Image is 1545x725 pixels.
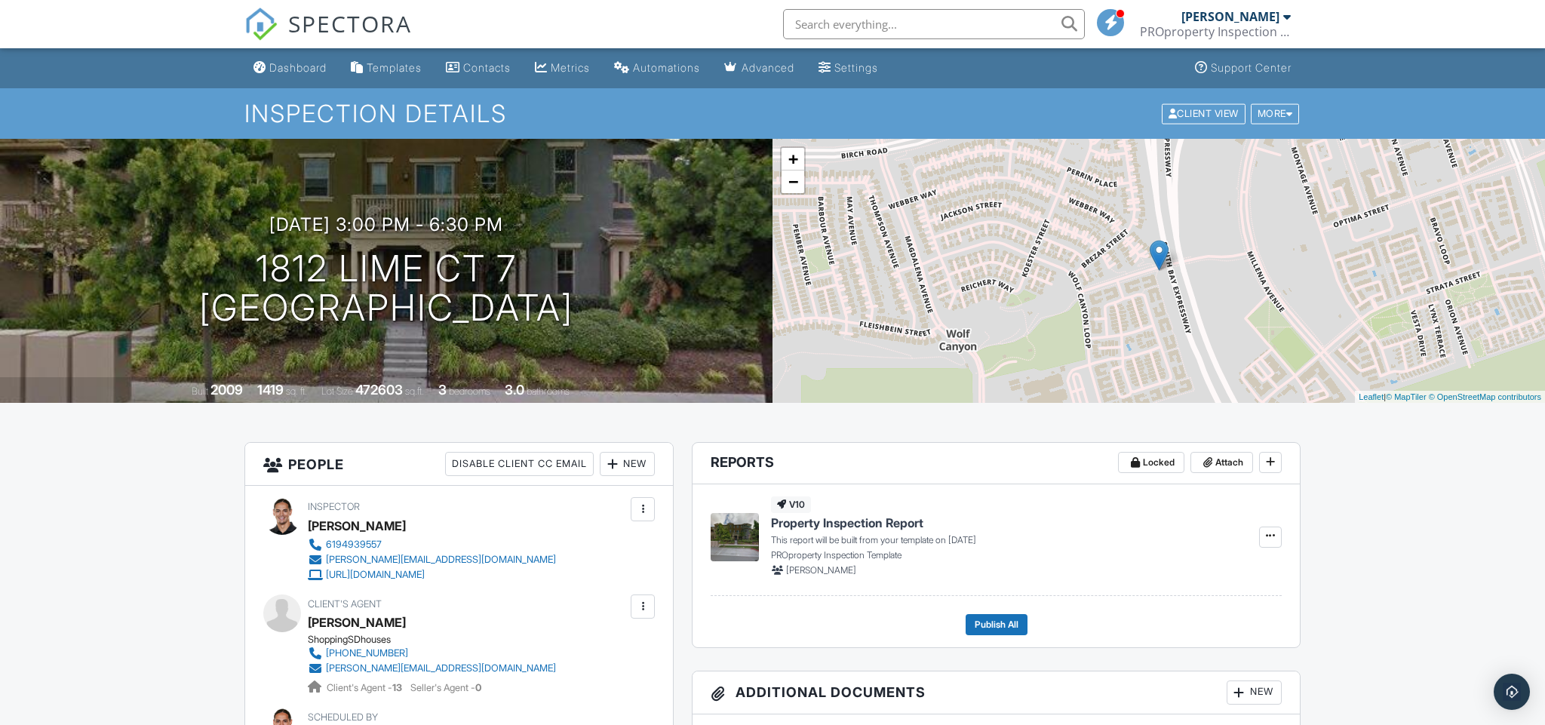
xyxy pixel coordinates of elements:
[1359,392,1384,401] a: Leaflet
[782,170,804,193] a: Zoom out
[1162,103,1246,124] div: Client View
[505,382,524,398] div: 3.0
[245,443,673,486] h3: People
[321,386,353,397] span: Lot Size
[308,552,556,567] a: [PERSON_NAME][EMAIL_ADDRESS][DOMAIN_NAME]
[308,611,406,634] a: [PERSON_NAME]
[199,249,573,329] h1: 1812 Lime Ct 7 [GEOGRAPHIC_DATA]
[269,61,327,74] div: Dashboard
[527,386,570,397] span: bathrooms
[1494,674,1530,710] div: Open Intercom Messenger
[345,54,428,82] a: Templates
[308,634,568,646] div: ShoppingSDhouses
[326,554,556,566] div: [PERSON_NAME][EMAIL_ADDRESS][DOMAIN_NAME]
[445,452,594,476] div: Disable Client CC Email
[308,515,406,537] div: [PERSON_NAME]
[1386,392,1427,401] a: © MapTiler
[608,54,706,82] a: Automations (Basic)
[410,682,481,693] span: Seller's Agent -
[269,214,503,235] h3: [DATE] 3:00 pm - 6:30 pm
[600,452,655,476] div: New
[1189,54,1298,82] a: Support Center
[308,567,556,582] a: [URL][DOMAIN_NAME]
[633,61,700,74] div: Automations
[1140,24,1291,39] div: PROproperty Inspection and Services Inc.
[1429,392,1541,401] a: © OpenStreetMap contributors
[392,682,402,693] strong: 13
[463,61,511,74] div: Contacts
[326,569,425,581] div: [URL][DOMAIN_NAME]
[449,386,490,397] span: bedrooms
[326,539,382,551] div: 6194939557
[551,61,590,74] div: Metrics
[244,100,1301,127] h1: Inspection Details
[405,386,424,397] span: sq.ft.
[210,382,243,398] div: 2009
[782,148,804,170] a: Zoom in
[308,646,556,661] a: [PHONE_NUMBER]
[308,598,382,610] span: Client's Agent
[326,647,408,659] div: [PHONE_NUMBER]
[1355,391,1545,404] div: |
[440,54,517,82] a: Contacts
[438,382,447,398] div: 3
[834,61,878,74] div: Settings
[1211,61,1292,74] div: Support Center
[244,20,412,52] a: SPECTORA
[1227,680,1282,705] div: New
[529,54,596,82] a: Metrics
[288,8,412,39] span: SPECTORA
[693,671,1300,714] h3: Additional Documents
[1251,103,1300,124] div: More
[257,382,284,398] div: 1419
[718,54,800,82] a: Advanced
[1181,9,1279,24] div: [PERSON_NAME]
[308,501,360,512] span: Inspector
[783,9,1085,39] input: Search everything...
[326,662,556,674] div: [PERSON_NAME][EMAIL_ADDRESS][DOMAIN_NAME]
[355,382,403,398] div: 472603
[327,682,404,693] span: Client's Agent -
[1160,107,1249,118] a: Client View
[475,682,481,693] strong: 0
[308,537,556,552] a: 6194939557
[367,61,422,74] div: Templates
[192,386,208,397] span: Built
[308,661,556,676] a: [PERSON_NAME][EMAIL_ADDRESS][DOMAIN_NAME]
[247,54,333,82] a: Dashboard
[308,711,378,723] span: Scheduled By
[244,8,278,41] img: The Best Home Inspection Software - Spectora
[286,386,307,397] span: sq. ft.
[742,61,794,74] div: Advanced
[812,54,884,82] a: Settings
